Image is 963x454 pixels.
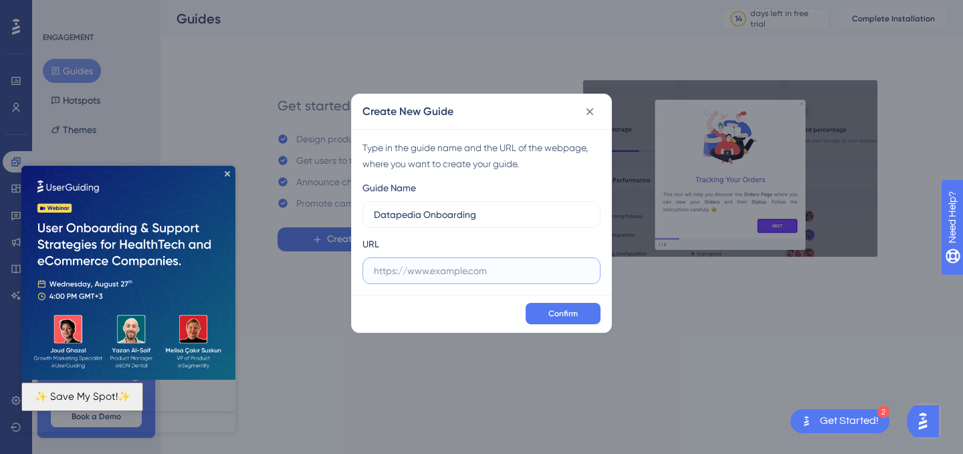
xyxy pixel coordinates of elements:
div: Open Get Started! checklist, remaining modules: 2 [790,409,889,433]
span: Need Help? [31,3,84,19]
div: Close Preview [203,5,209,11]
img: launcher-image-alternative-text [798,413,815,429]
div: 2 [877,406,889,418]
div: Guide Name [362,180,416,196]
span: Confirm [548,308,578,319]
input: https://www.example.com [374,263,589,278]
input: How to Create [374,207,589,222]
div: Get Started! [820,414,879,429]
div: URL [362,236,379,252]
div: Type in the guide name and the URL of the webpage, where you want to create your guide. [362,140,601,172]
iframe: UserGuiding AI Assistant Launcher [907,401,947,441]
h2: Create New Guide [362,104,453,120]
